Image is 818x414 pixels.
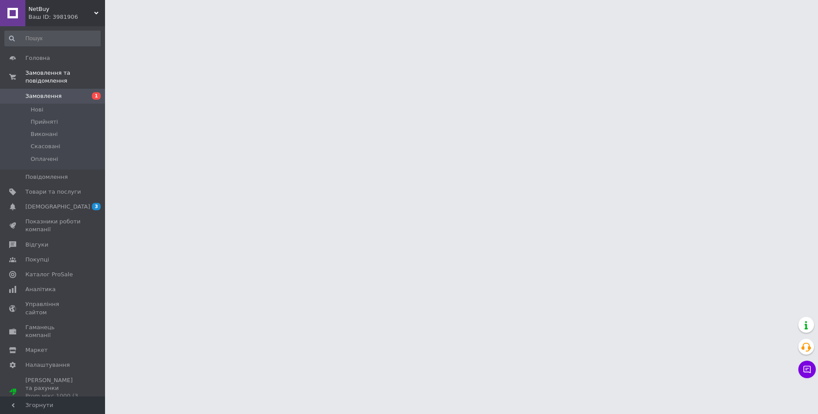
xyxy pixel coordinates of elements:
[4,31,101,46] input: Пошук
[25,376,81,408] span: [PERSON_NAME] та рахунки
[25,361,70,369] span: Налаштування
[25,188,81,196] span: Товари та послуги
[25,92,62,100] span: Замовлення
[31,130,58,138] span: Виконані
[25,300,81,316] span: Управління сайтом
[28,5,94,13] span: NetBuy
[28,13,105,21] div: Ваш ID: 3981906
[25,218,81,233] span: Показники роботи компанії
[25,271,73,278] span: Каталог ProSale
[31,106,43,114] span: Нові
[25,241,48,249] span: Відгуки
[31,143,60,150] span: Скасовані
[92,203,101,210] span: 3
[25,54,50,62] span: Головна
[25,346,48,354] span: Маркет
[25,392,81,408] div: Prom мікс 1000 (3 місяці)
[25,256,49,264] span: Покупці
[25,285,56,293] span: Аналітика
[25,203,90,211] span: [DEMOGRAPHIC_DATA]
[92,92,101,100] span: 1
[25,324,81,339] span: Гаманець компанії
[798,361,816,378] button: Чат з покупцем
[31,155,58,163] span: Оплачені
[25,173,68,181] span: Повідомлення
[31,118,58,126] span: Прийняті
[25,69,105,85] span: Замовлення та повідомлення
